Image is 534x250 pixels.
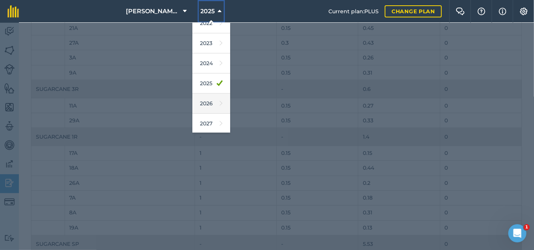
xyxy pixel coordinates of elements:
[477,8,486,15] img: A question mark icon
[192,53,230,73] a: 2024
[192,73,230,94] a: 2025
[8,5,19,17] img: fieldmargin Logo
[192,13,230,33] a: 2022
[126,7,180,16] span: [PERSON_NAME] Farming
[192,94,230,114] a: 2026
[524,224,530,230] span: 1
[456,8,465,15] img: Two speech bubbles overlapping with the left bubble in the forefront
[201,7,215,16] span: 2025
[499,7,506,16] img: svg+xml;base64,PHN2ZyB4bWxucz0iaHR0cDovL3d3dy53My5vcmcvMjAwMC9zdmciIHdpZHRoPSIxNyIgaGVpZ2h0PSIxNy...
[328,7,379,16] span: Current plan : PLUS
[519,8,528,15] img: A cog icon
[192,114,230,134] a: 2027
[385,5,442,17] a: Change plan
[508,224,526,242] iframe: Intercom live chat
[192,33,230,53] a: 2023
